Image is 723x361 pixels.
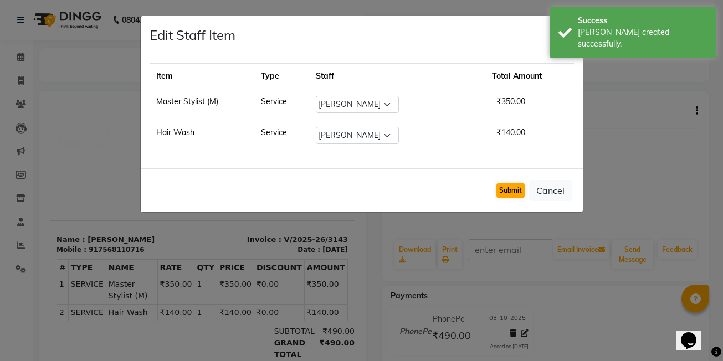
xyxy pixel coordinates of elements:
[150,89,255,120] td: Master Stylist (M)
[150,120,255,151] td: Hair Wash
[7,132,146,143] p: Name : [PERSON_NAME]
[485,64,573,89] th: Total Amount
[273,143,298,153] div: [DATE]
[254,120,309,151] td: Service
[18,158,56,174] th: TYPE
[218,235,261,259] div: GRAND TOTAL
[254,64,309,89] th: Type
[107,174,145,203] td: ₹350.00
[39,143,94,153] div: 917568110716
[107,203,145,219] td: ₹140.00
[150,64,255,89] th: Item
[224,271,258,280] span: PhonePe
[254,203,298,219] td: ₹140.00
[254,174,298,203] td: ₹350.00
[254,158,298,174] th: AMOUNT
[492,92,530,111] span: ₹350.00
[309,64,485,89] th: Staff
[261,235,305,259] div: ₹490.00
[145,174,167,203] td: 1
[167,203,204,219] td: ₹140.00
[7,322,298,332] div: Generated By : at 03/10/2025
[145,158,167,174] th: QTY
[7,174,19,203] td: 1
[218,224,261,235] div: SUBTOTAL
[7,143,37,153] div: Mobile :
[107,158,145,174] th: RATE
[218,259,261,270] div: Payments
[18,203,56,219] td: SERVICE
[59,177,105,200] span: Master Stylist (M)
[150,25,235,45] h4: Edit Staff Item
[204,174,254,203] td: ₹0.00
[7,158,19,174] th: #
[18,174,56,203] td: SERVICE
[167,174,204,203] td: ₹350.00
[578,27,708,50] div: Bill created successfully.
[254,89,309,120] td: Service
[578,15,708,27] div: Success
[204,158,254,174] th: DISCOUNT
[496,183,525,198] button: Submit
[167,158,204,174] th: PRICE
[676,317,712,350] iframe: chat widget
[248,143,270,153] div: Date :
[218,282,261,293] div: Paid
[529,180,572,201] button: Cancel
[261,282,305,293] div: ₹490.00
[261,224,305,235] div: ₹490.00
[142,323,166,331] span: Admin
[159,94,298,105] p: Contact : [PHONE_NUMBER]
[7,307,298,317] p: Please visit again !
[145,203,167,219] td: 1
[59,205,105,216] span: Hair Wash
[7,203,19,219] td: 2
[7,4,298,18] h2: TAX INVOICE
[159,132,298,143] p: Invoice : V/2025-26/3143
[492,123,530,142] span: ₹140.00
[159,59,298,94] p: GF-12&13 [GEOGRAPHIC_DATA] complex near [GEOGRAPHIC_DATA] party [STREET_ADDRESS]
[159,22,298,54] h3: Posh The Family Salon
[261,270,305,282] div: ₹490.00
[204,203,254,219] td: ₹0.00
[56,158,107,174] th: NAME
